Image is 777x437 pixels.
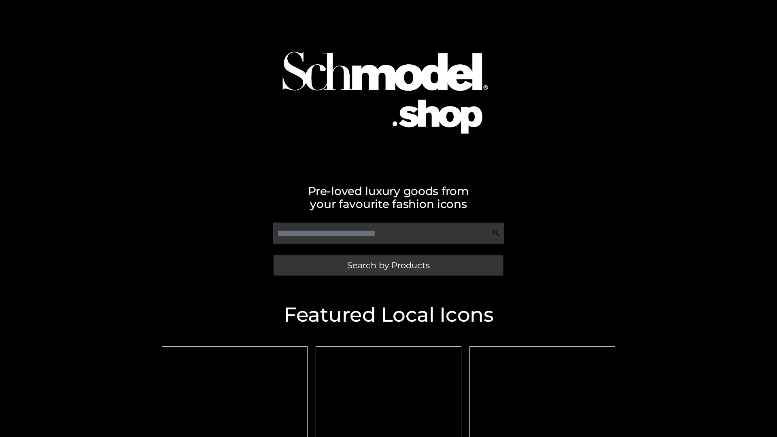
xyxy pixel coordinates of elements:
h2: Pre-loved luxury goods from your favourite fashion icons [158,185,619,210]
span: Search by Products [347,261,430,269]
img: Search Icon [492,229,500,237]
a: Search by Products [274,255,503,276]
h2: Featured Local Icons​ [158,305,619,325]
